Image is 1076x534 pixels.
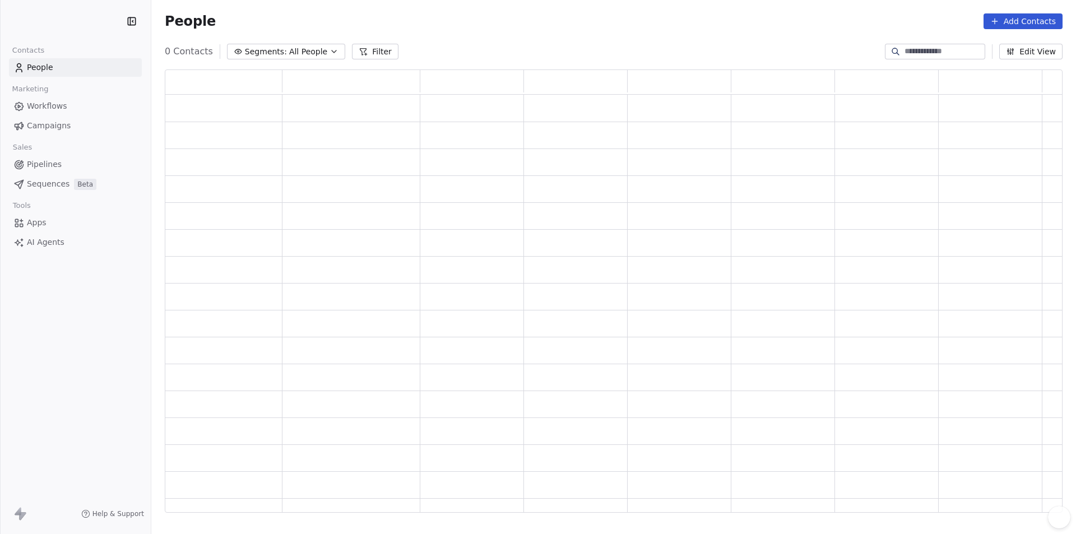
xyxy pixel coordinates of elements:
[9,213,142,232] a: Apps
[27,100,67,112] span: Workflows
[27,236,64,248] span: AI Agents
[245,46,287,58] span: Segments:
[27,178,69,190] span: Sequences
[27,62,53,73] span: People
[165,13,216,30] span: People
[7,42,49,59] span: Contacts
[8,139,37,156] span: Sales
[352,44,398,59] button: Filter
[9,155,142,174] a: Pipelines
[74,179,96,190] span: Beta
[9,97,142,115] a: Workflows
[8,197,35,214] span: Tools
[9,58,142,77] a: People
[999,44,1063,59] button: Edit View
[27,120,71,132] span: Campaigns
[92,509,144,518] span: Help & Support
[7,81,53,97] span: Marketing
[289,46,327,58] span: All People
[9,233,142,252] a: AI Agents
[984,13,1063,29] button: Add Contacts
[27,159,62,170] span: Pipelines
[81,509,144,518] a: Help & Support
[27,217,47,229] span: Apps
[165,45,213,58] span: 0 Contacts
[9,175,142,193] a: SequencesBeta
[9,117,142,135] a: Campaigns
